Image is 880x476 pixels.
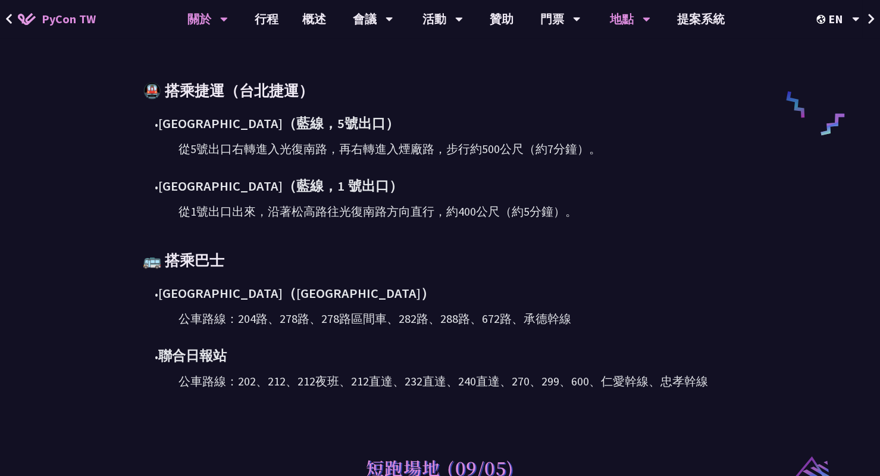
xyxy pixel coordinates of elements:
[6,4,108,34] a: PyCon TW
[143,251,224,270] font: 🚌 搭乘巴士
[610,11,634,26] font: 地點
[490,11,513,26] font: 贊助
[187,11,211,26] font: 關於
[178,311,571,326] font: 公車路線：204路、278路、278路區間車、282路、288路、672路、承德幹線
[178,204,577,219] font: 從1號出口出來，沿著松高路往光復南路方向直行，約400公尺（約5分鐘）。
[155,350,158,363] font: •
[353,11,377,26] font: 會議
[155,288,158,301] font: •
[155,118,158,131] font: •
[42,11,96,26] font: PyCon TW
[255,11,278,26] font: 行程
[816,15,828,24] img: 區域設定圖標
[158,347,227,364] font: 聯合日報站
[677,11,725,26] font: 提案系統
[155,181,158,194] font: •
[143,81,314,100] font: 🚇 搭乘捷運（台北捷運）
[178,141,601,156] font: 從5號出口右轉進入光復南路，再右轉進入煙廠路，步行約500公尺（約7分鐘）。
[828,11,843,26] font: EN
[18,13,36,25] img: PyCon TW 2025 首頁圖標
[540,11,564,26] font: 門票
[158,285,434,301] font: [GEOGRAPHIC_DATA]（[GEOGRAPHIC_DATA]）
[178,374,708,388] font: 公車路線：202、212、212夜班、212直達、232直達、240直達、270、299、600、仁愛幹線、忠孝幹線
[158,178,403,194] font: [GEOGRAPHIC_DATA]（藍線，1 號出口）
[422,11,446,26] font: 活動
[302,11,326,26] font: 概述
[158,115,399,132] font: [GEOGRAPHIC_DATA]（藍線，5號出口）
